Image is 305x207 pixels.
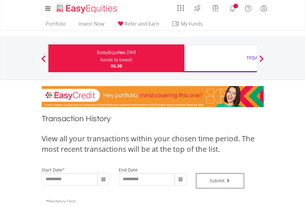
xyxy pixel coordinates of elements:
label: end date [119,167,138,173]
a: My Profile [256,2,272,15]
img: EasyEquities_Logo.png [55,4,120,14]
h1: Transaction History [42,113,264,127]
div: View all your transactions within your chosen time period. The most recent transactions will be a... [42,133,264,155]
a: Vouchers [206,2,225,13]
a: Home page [54,2,120,14]
span: R6.98 [111,63,122,69]
a: Refer and Earn [114,21,162,30]
img: vouchers-v2.svg [210,3,221,13]
img: grid-menu-icon.svg [177,5,184,11]
span: My Funds [172,20,212,28]
span: Mandatory Fields [46,199,76,203]
a: Portfolio [43,21,68,30]
span: Refer and Earn [125,20,159,27]
a: FAQ's and Support [240,2,256,14]
div: Funds to invest: [100,57,133,63]
a: Invest Now [76,21,107,30]
button: Next [255,58,268,64]
div: EasyEquities ZAR [52,48,181,57]
button: Submit [196,173,245,188]
a: AppsGrid [173,2,188,11]
a: Notifications [225,2,240,14]
img: thrive-v2.svg [192,3,202,13]
button: Previous [37,58,50,64]
img: EasyCredit Promotion Banner [42,86,264,107]
label: start date [42,167,62,173]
